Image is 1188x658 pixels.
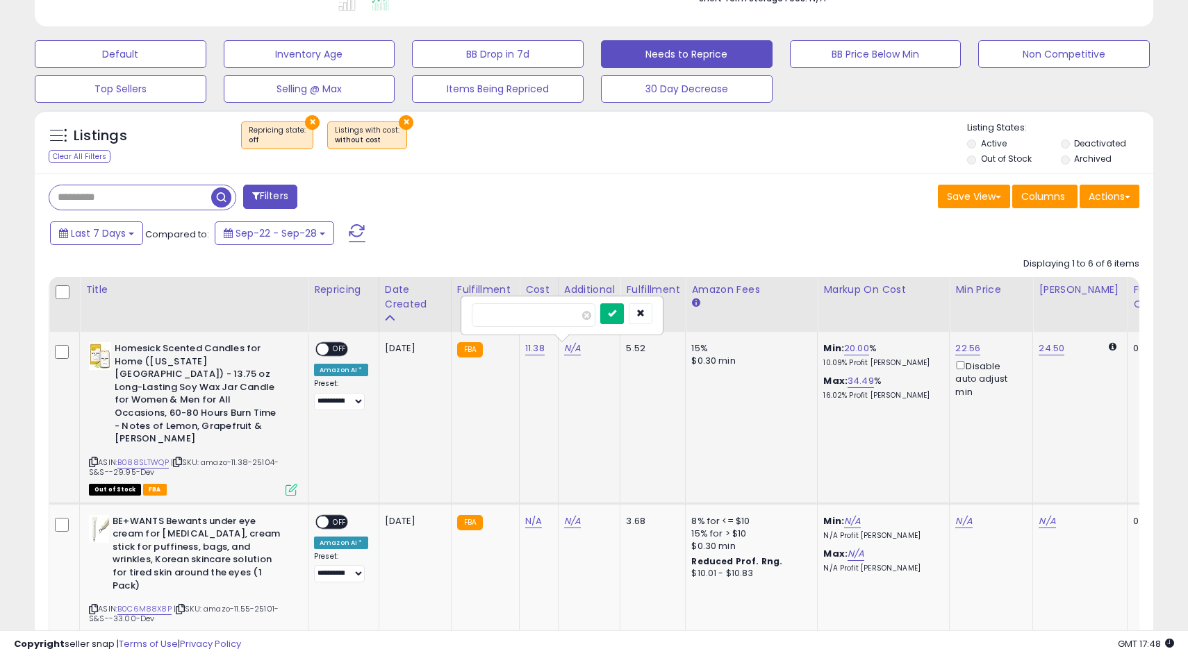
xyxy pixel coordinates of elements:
a: B0C6M88X8P [117,603,172,615]
div: 0 [1133,342,1176,355]
label: Active [981,137,1007,149]
label: Archived [1074,153,1112,164]
a: 20.00 [844,341,869,355]
button: Columns [1012,185,1078,208]
p: N/A Profit [PERSON_NAME] [823,564,939,573]
button: × [399,115,413,130]
h5: Listings [74,126,127,146]
i: Calculated using Dynamic Max Price. [1109,342,1116,351]
div: off [249,135,306,145]
a: N/A [1039,514,1055,528]
div: 5.52 [626,342,675,355]
div: Min Price [955,282,1027,297]
button: BB Drop in 7d [412,40,584,68]
a: B088SLTWQP [117,457,169,469]
span: | SKU: amazo-11.38-25104-S&S--29.95-Dev [89,457,279,478]
span: OFF [329,344,351,355]
div: % [823,375,939,400]
th: The percentage added to the cost of goods (COGS) that forms the calculator for Min & Max prices. [818,277,950,332]
div: % [823,342,939,368]
label: Deactivated [1074,137,1126,149]
a: 34.49 [848,374,874,388]
p: N/A Profit [PERSON_NAME] [823,531,939,541]
div: Cost [525,282,552,297]
button: Last 7 Days [50,221,143,245]
label: Out of Stock [981,153,1032,164]
span: Columns [1021,189,1065,203]
b: Homesick Scented Candles for Home ([US_STATE][GEOGRAPHIC_DATA]) - 13.75 oz Long-Lasting Soy Wax J... [115,342,283,449]
a: 22.56 [955,341,980,355]
div: without cost [335,135,399,145]
div: Amazon AI * [314,364,368,376]
a: N/A [564,514,581,528]
div: $0.30 min [691,540,807,552]
div: Amazon Fees [691,282,811,297]
p: 10.09% Profit [PERSON_NAME] [823,358,939,368]
div: 15% for > $10 [691,528,807,540]
button: Actions [1080,185,1139,208]
button: × [305,115,320,130]
span: Listings with cost : [335,125,399,146]
a: N/A [564,341,581,355]
a: 11.38 [525,341,545,355]
span: | SKU: amazo-11.55-25101-S&S--33.00-Dev [89,603,279,624]
a: Privacy Policy [180,637,241,650]
div: 8% for <= $10 [691,515,807,528]
b: Max: [823,374,848,387]
span: OFF [329,516,351,528]
div: Preset: [314,552,368,583]
div: [PERSON_NAME] [1039,282,1121,297]
button: Non Competitive [978,40,1150,68]
b: BE+WANTS Bewants under eye cream for [MEDICAL_DATA], cream stick for puffiness, bags, and wrinkle... [113,515,281,596]
a: N/A [844,514,861,528]
div: Displaying 1 to 6 of 6 items [1023,258,1139,271]
a: N/A [525,514,542,528]
small: FBA [457,515,483,530]
div: Date Created [385,282,445,312]
div: [DATE] [385,515,440,528]
div: Markup on Cost [823,282,943,297]
b: Max: [823,547,848,560]
div: ASIN: [89,342,297,494]
div: Fulfillable Quantity [1133,282,1181,312]
button: 30 Day Decrease [601,75,773,103]
div: Fulfillment [457,282,513,297]
div: Preset: [314,379,368,410]
button: Items Being Repriced [412,75,584,103]
div: Fulfillment Cost [626,282,679,312]
b: Min: [823,514,844,528]
div: [DATE] [385,342,440,355]
div: Amazon AI * [314,537,368,549]
button: Needs to Reprice [601,40,773,68]
button: Save View [938,185,1010,208]
span: FBA [143,484,167,496]
div: 3.68 [626,515,675,528]
button: Top Sellers [35,75,206,103]
button: BB Price Below Min [790,40,962,68]
b: Reduced Prof. Rng. [691,555,782,567]
span: All listings that are currently out of stock and unavailable for purchase on Amazon [89,484,141,496]
div: 0 [1133,515,1176,528]
a: N/A [848,547,864,561]
p: Listing States: [967,121,1153,135]
small: Amazon Fees. [691,297,700,310]
button: Inventory Age [224,40,395,68]
div: Title [85,282,302,297]
span: Sep-22 - Sep-28 [236,226,317,240]
b: Min: [823,341,844,355]
span: Compared to: [145,228,209,241]
p: 16.02% Profit [PERSON_NAME] [823,391,939,400]
div: Clear All Filters [49,150,110,163]
a: N/A [955,514,972,528]
button: Sep-22 - Sep-28 [215,221,334,245]
span: Last 7 Days [71,226,126,240]
button: Selling @ Max [224,75,395,103]
strong: Copyright [14,637,65,650]
img: 41KOQDj2JTL._SL40_.jpg [89,342,111,370]
button: Filters [243,185,297,209]
a: Terms of Use [119,637,178,650]
a: 24.50 [1039,341,1064,355]
div: $0.30 min [691,355,807,367]
img: 31mOufDCbzL._SL40_.jpg [89,515,109,543]
div: Repricing [314,282,373,297]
